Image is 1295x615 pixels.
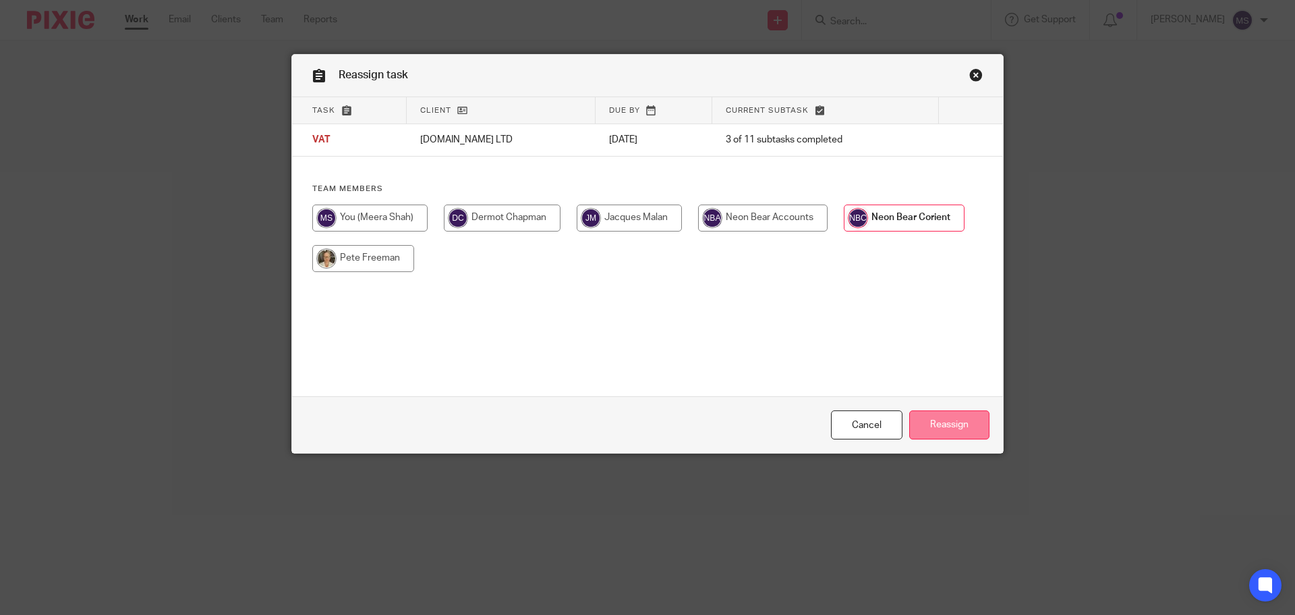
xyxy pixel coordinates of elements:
span: Current subtask [726,107,809,114]
td: 3 of 11 subtasks completed [712,124,939,157]
span: Task [312,107,335,114]
a: Close this dialog window [831,410,902,439]
input: Reassign [909,410,989,439]
p: [DATE] [609,133,699,146]
a: Close this dialog window [969,68,983,86]
span: VAT [312,136,330,145]
h4: Team members [312,184,983,194]
span: Client [420,107,451,114]
span: Due by [609,107,640,114]
p: [DOMAIN_NAME] LTD [420,133,581,146]
span: Reassign task [339,70,408,80]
